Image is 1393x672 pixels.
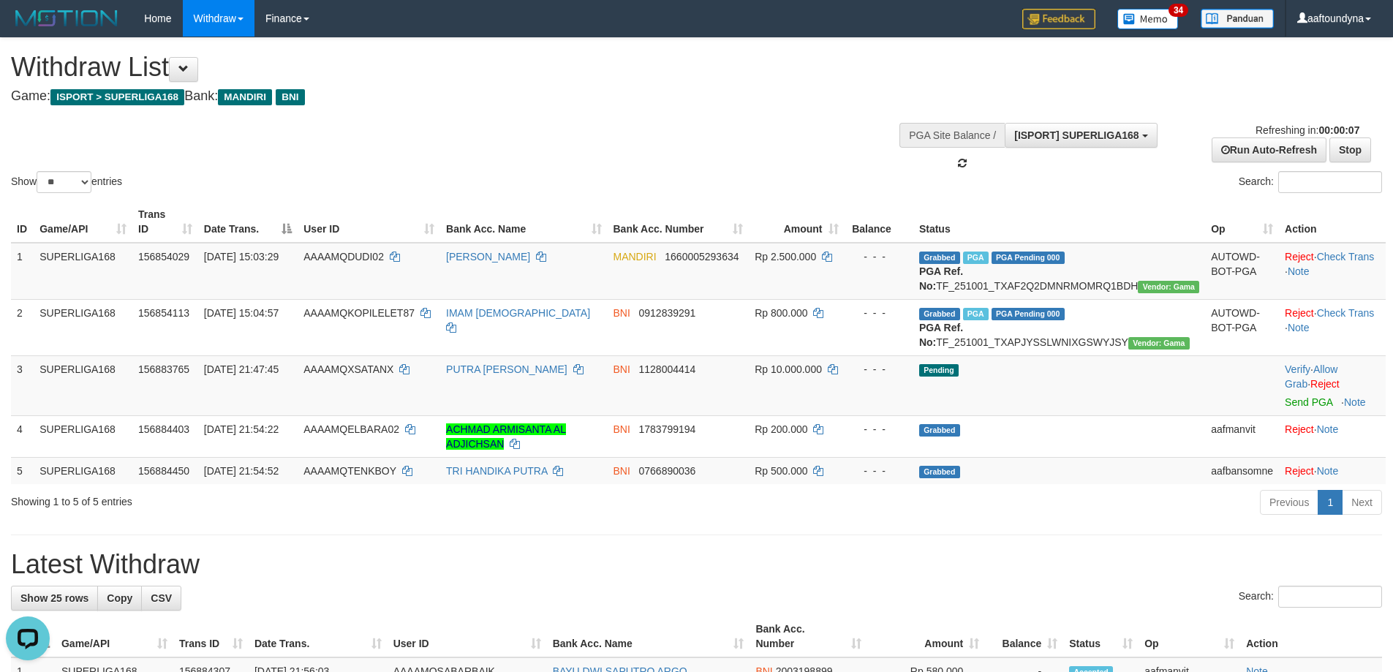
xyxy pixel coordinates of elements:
span: 156883765 [138,363,189,375]
span: Grabbed [919,308,960,320]
span: AAAAMQDUDI02 [303,251,384,263]
td: · [1279,457,1386,484]
span: Pending [919,364,959,377]
span: CSV [151,592,172,604]
span: Rp 800.000 [755,307,807,319]
th: Trans ID: activate to sort column ascending [132,201,198,243]
span: AAAAMQELBARA02 [303,423,399,435]
td: SUPERLIGA168 [34,299,132,355]
span: · [1285,363,1337,390]
span: MANDIRI [218,89,272,105]
th: Trans ID: activate to sort column ascending [173,616,249,657]
th: User ID: activate to sort column ascending [298,201,440,243]
td: SUPERLIGA168 [34,415,132,457]
div: - - - [850,362,907,377]
th: Action [1240,616,1382,657]
span: Marked by aafchhiseyha [963,308,989,320]
span: Grabbed [919,466,960,478]
th: Op: activate to sort column ascending [1205,201,1279,243]
span: [DATE] 21:54:52 [204,465,279,477]
td: · · [1279,243,1386,300]
td: SUPERLIGA168 [34,457,132,484]
a: Send PGA [1285,396,1332,408]
span: 34 [1169,4,1188,17]
th: Balance [845,201,913,243]
span: BNI [614,363,630,375]
a: Note [1288,265,1310,277]
td: 4 [11,415,34,457]
span: Copy [107,592,132,604]
td: AUTOWD-BOT-PGA [1205,243,1279,300]
td: TF_251001_TXAPJYSSLWNIXGSWYJSY [913,299,1205,355]
input: Search: [1278,586,1382,608]
th: Bank Acc. Name: activate to sort column ascending [547,616,750,657]
span: BNI [614,423,630,435]
span: PGA Pending [992,252,1065,264]
a: Copy [97,586,142,611]
span: Vendor URL: https://trx31.1velocity.biz [1138,281,1199,293]
a: Note [1344,396,1366,408]
span: BNI [614,307,630,319]
div: - - - [850,249,907,264]
td: AUTOWD-BOT-PGA [1205,299,1279,355]
span: Rp 500.000 [755,465,807,477]
a: Check Trans [1317,251,1375,263]
button: [ISPORT] SUPERLIGA168 [1005,123,1157,148]
span: MANDIRI [614,251,657,263]
a: Reject [1285,423,1314,435]
th: Date Trans.: activate to sort column descending [198,201,298,243]
th: Amount: activate to sort column ascending [749,201,844,243]
td: SUPERLIGA168 [34,355,132,415]
span: ISPORT > SUPERLIGA168 [50,89,184,105]
th: Action [1279,201,1386,243]
a: Check Trans [1317,307,1375,319]
div: PGA Site Balance / [899,123,1005,148]
th: Date Trans.: activate to sort column ascending [249,616,388,657]
span: 156854029 [138,251,189,263]
th: Balance: activate to sort column ascending [985,616,1063,657]
td: SUPERLIGA168 [34,243,132,300]
strong: 00:00:07 [1318,124,1359,136]
a: PUTRA [PERSON_NAME] [446,363,567,375]
a: [PERSON_NAME] [446,251,530,263]
h1: Latest Withdraw [11,550,1382,579]
td: · [1279,415,1386,457]
span: 156854113 [138,307,189,319]
span: 156884403 [138,423,189,435]
a: Stop [1329,137,1371,162]
select: Showentries [37,171,91,193]
label: Show entries [11,171,122,193]
a: Show 25 rows [11,586,98,611]
span: Grabbed [919,424,960,437]
div: Showing 1 to 5 of 5 entries [11,488,570,509]
td: 3 [11,355,34,415]
a: Allow Grab [1285,363,1337,390]
b: PGA Ref. No: [919,265,963,292]
td: · · [1279,299,1386,355]
span: [DATE] 21:47:45 [204,363,279,375]
th: Status: activate to sort column ascending [1063,616,1139,657]
span: BNI [614,465,630,477]
a: 1 [1318,490,1343,515]
a: Reject [1285,465,1314,477]
span: Copy 1783799194 to clipboard [639,423,696,435]
a: Note [1288,322,1310,333]
span: Refreshing in: [1256,124,1359,136]
th: Bank Acc. Number: activate to sort column ascending [750,616,867,657]
span: BNI [276,89,304,105]
td: · · [1279,355,1386,415]
img: Button%20Memo.svg [1117,9,1179,29]
span: AAAAMQXSATANX [303,363,393,375]
span: 156884450 [138,465,189,477]
img: MOTION_logo.png [11,7,122,29]
a: Run Auto-Refresh [1212,137,1326,162]
th: Amount: activate to sort column ascending [867,616,985,657]
a: Next [1342,490,1382,515]
span: Copy 0766890036 to clipboard [639,465,696,477]
label: Search: [1239,586,1382,608]
a: ACHMAD ARMISANTA AL ADJICHSAN [446,423,566,450]
span: Show 25 rows [20,592,88,604]
div: - - - [850,422,907,437]
td: aafmanvit [1205,415,1279,457]
div: - - - [850,306,907,320]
